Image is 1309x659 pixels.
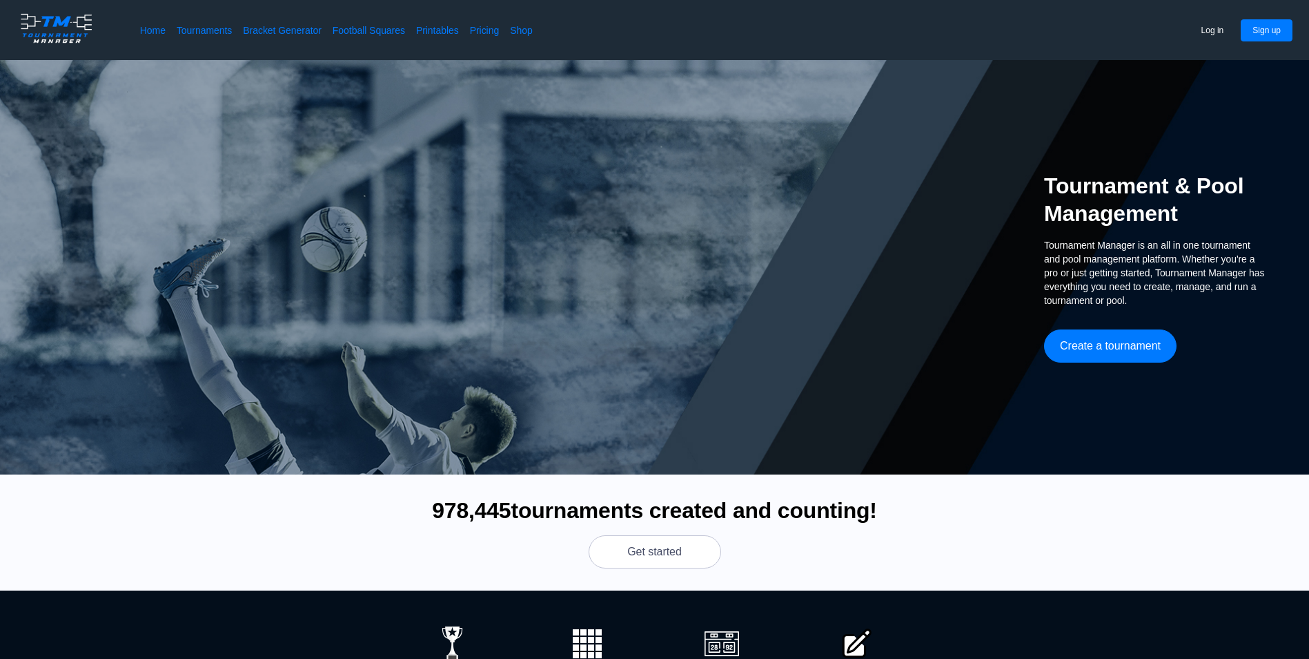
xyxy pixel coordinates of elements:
[589,535,721,569] button: Get started
[432,497,877,524] h2: 978,445 tournaments created and counting!
[1241,19,1292,41] button: Sign up
[416,23,459,37] a: Printables
[510,23,533,37] a: Shop
[140,23,166,37] a: Home
[470,23,499,37] a: Pricing
[1044,172,1265,227] h2: Tournament & Pool Management
[333,23,405,37] a: Football Squares
[17,11,96,46] img: logo.ffa97a18e3bf2c7d.png
[243,23,322,37] a: Bracket Generator
[1044,238,1265,307] span: Tournament Manager is an all in one tournament and pool management platform. Whether you're a pro...
[1190,19,1236,41] button: Log in
[177,23,232,37] a: Tournaments
[1044,329,1177,363] button: Create a tournament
